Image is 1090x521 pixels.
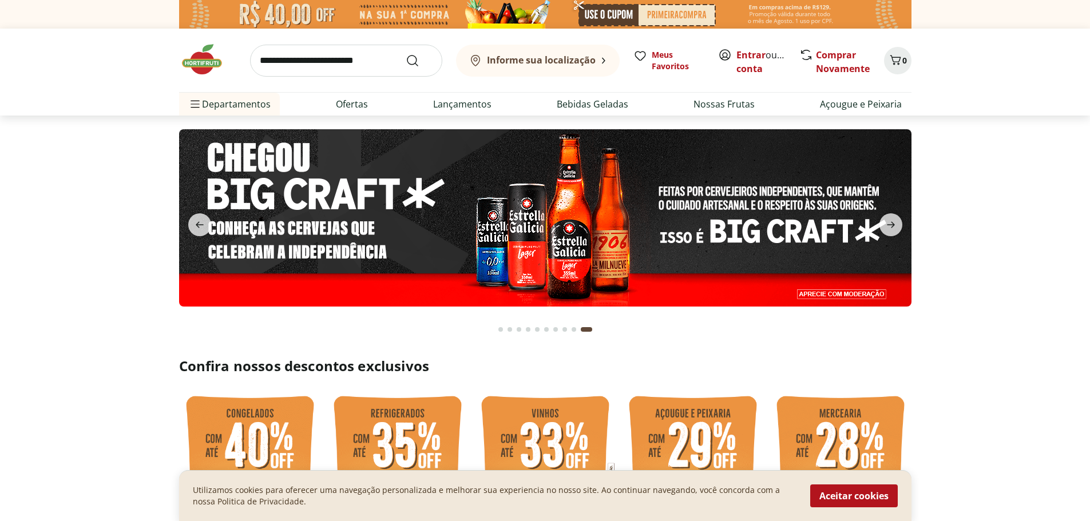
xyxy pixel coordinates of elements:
[406,54,433,67] button: Submit Search
[736,49,799,75] a: Criar conta
[902,55,907,66] span: 0
[487,54,596,66] b: Informe sua localização
[179,42,236,77] img: Hortifruti
[884,47,911,74] button: Carrinho
[188,90,271,118] span: Departamentos
[542,316,551,343] button: Go to page 6 from fs-carousel
[179,357,911,375] h2: Confira nossos descontos exclusivos
[179,129,911,307] img: stella
[514,316,524,343] button: Go to page 3 from fs-carousel
[188,90,202,118] button: Menu
[505,316,514,343] button: Go to page 2 from fs-carousel
[496,316,505,343] button: Go to page 1 from fs-carousel
[551,316,560,343] button: Go to page 7 from fs-carousel
[633,49,704,72] a: Meus Favoritos
[250,45,442,77] input: search
[524,316,533,343] button: Go to page 4 from fs-carousel
[736,49,766,61] a: Entrar
[736,48,787,75] span: ou
[336,97,368,111] a: Ofertas
[578,316,594,343] button: Current page from fs-carousel
[810,484,898,507] button: Aceitar cookies
[560,316,569,343] button: Go to page 8 from fs-carousel
[693,97,755,111] a: Nossas Frutas
[193,484,796,507] p: Utilizamos cookies para oferecer uma navegação personalizada e melhorar sua experiencia no nosso ...
[816,49,870,75] a: Comprar Novamente
[456,45,620,77] button: Informe sua localização
[569,316,578,343] button: Go to page 9 from fs-carousel
[557,97,628,111] a: Bebidas Geladas
[433,97,492,111] a: Lançamentos
[652,49,704,72] span: Meus Favoritos
[533,316,542,343] button: Go to page 5 from fs-carousel
[179,213,220,236] button: previous
[820,97,902,111] a: Açougue e Peixaria
[870,213,911,236] button: next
